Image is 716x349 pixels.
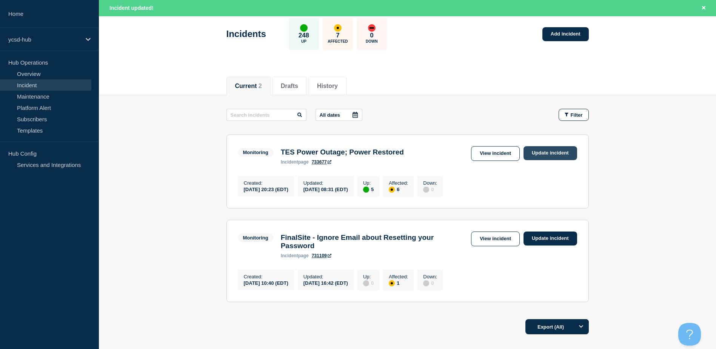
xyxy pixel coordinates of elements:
[363,280,374,286] div: 0
[363,187,369,193] div: up
[303,280,348,286] div: [DATE] 16:42 (EDT)
[317,83,338,90] button: History
[320,112,340,118] p: All dates
[334,24,342,32] div: affected
[471,146,520,161] a: View incident
[524,232,577,246] a: Update incident
[312,159,331,165] a: 733677
[524,146,577,160] a: Update incident
[238,233,273,242] span: Monitoring
[301,39,306,43] p: Up
[336,32,339,39] p: 7
[389,280,408,286] div: 1
[699,4,708,12] button: Close banner
[363,180,374,186] p: Up :
[299,32,309,39] p: 248
[423,187,429,193] div: disabled
[471,232,520,246] a: View incident
[370,32,373,39] p: 0
[559,109,589,121] button: Filter
[542,27,589,41] a: Add incident
[226,109,306,121] input: Search incidents
[281,253,309,258] p: page
[363,186,374,193] div: 5
[303,274,348,280] p: Updated :
[328,39,348,43] p: Affected
[389,280,395,286] div: affected
[303,186,348,192] div: [DATE] 08:31 (EDT)
[678,323,701,346] iframe: Help Scout Beacon - Open
[281,159,298,165] span: incident
[423,280,429,286] div: disabled
[423,280,437,286] div: 0
[571,112,583,118] span: Filter
[363,274,374,280] p: Up :
[281,253,298,258] span: incident
[389,187,395,193] div: affected
[244,186,288,192] div: [DATE] 20:23 (EDT)
[238,148,273,157] span: Monitoring
[574,319,589,334] button: Options
[244,180,288,186] p: Created :
[389,186,408,193] div: 6
[389,274,408,280] p: Affected :
[363,280,369,286] div: disabled
[303,180,348,186] p: Updated :
[235,83,262,90] button: Current 2
[423,180,437,186] p: Down :
[525,319,589,334] button: Export (All)
[423,186,437,193] div: 0
[316,109,362,121] button: All dates
[366,39,378,43] p: Down
[281,233,467,250] h3: FinalSite - Ignore Email about Resetting your Password
[244,280,288,286] div: [DATE] 10:40 (EDT)
[244,274,288,280] p: Created :
[312,253,331,258] a: 731109
[109,5,154,11] span: Incident updated!
[8,36,81,43] p: ycsd-hub
[281,148,404,156] h3: TES Power Outage; Power Restored
[226,29,266,39] h1: Incidents
[423,274,437,280] p: Down :
[281,83,298,90] button: Drafts
[281,159,309,165] p: page
[389,180,408,186] p: Affected :
[300,24,308,32] div: up
[368,24,376,32] div: down
[259,83,262,89] span: 2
